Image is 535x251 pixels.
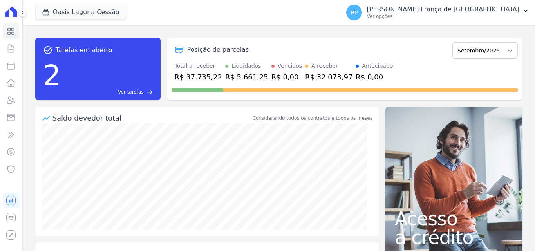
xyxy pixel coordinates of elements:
[231,62,261,70] div: Liquidados
[43,45,52,55] span: task_alt
[35,5,126,20] button: Oasis Laguna Cessão
[278,62,302,70] div: Vencidos
[175,62,222,70] div: Total a receber
[225,72,268,82] div: R$ 5.661,25
[175,72,222,82] div: R$ 37.735,22
[351,10,358,15] span: RP
[147,89,153,95] span: east
[305,72,352,82] div: R$ 32.073,97
[356,72,393,82] div: R$ 0,00
[395,228,513,247] span: a crédito
[340,2,535,23] button: RP [PERSON_NAME] França de [GEOGRAPHIC_DATA] Ver opções
[253,115,372,122] div: Considerando todos os contratos e todos os meses
[367,5,519,13] p: [PERSON_NAME] França de [GEOGRAPHIC_DATA]
[271,72,302,82] div: R$ 0,00
[311,62,338,70] div: A receber
[43,55,61,96] div: 2
[367,13,519,20] p: Ver opções
[395,209,513,228] span: Acesso
[362,62,393,70] div: Antecipado
[187,45,249,54] div: Posição de parcelas
[118,88,143,96] span: Ver tarefas
[64,88,152,96] a: Ver tarefas east
[56,45,112,55] span: Tarefas em aberto
[52,113,251,123] div: Saldo devedor total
